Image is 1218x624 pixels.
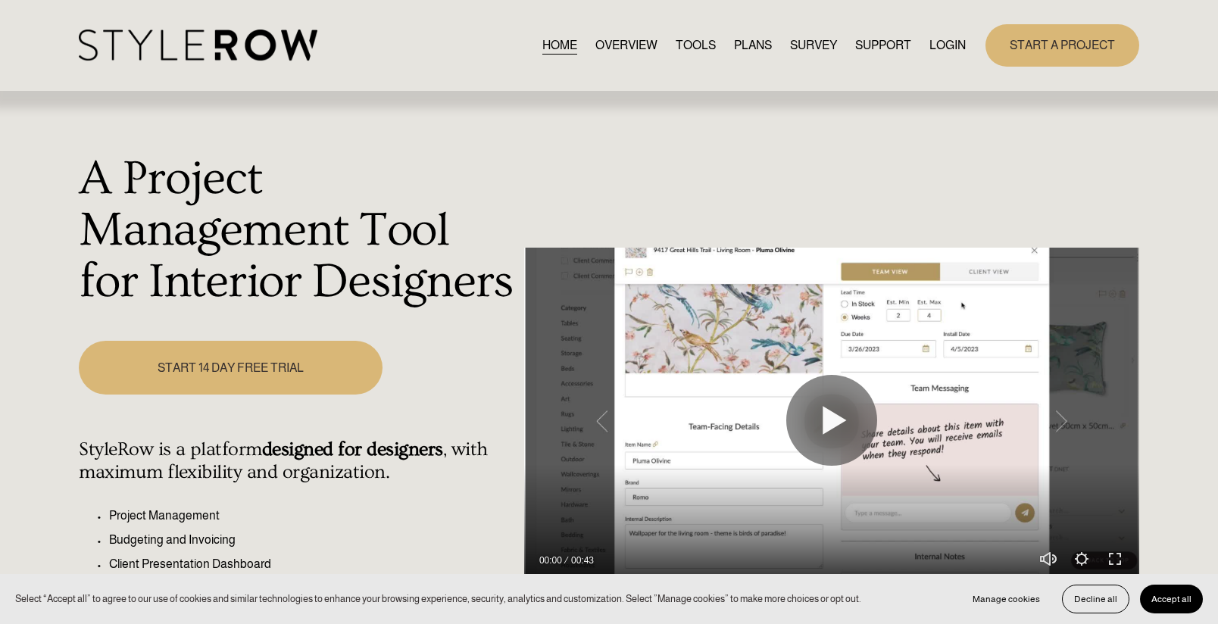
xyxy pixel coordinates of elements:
h4: StyleRow is a platform , with maximum flexibility and organization. [79,438,516,484]
p: Budgeting and Invoicing [109,531,516,549]
a: PLANS [734,35,772,55]
a: OVERVIEW [595,35,657,55]
a: HOME [542,35,577,55]
input: Seek [539,570,1124,581]
a: START A PROJECT [985,24,1139,66]
span: Manage cookies [973,594,1040,604]
a: TOOLS [676,35,716,55]
a: START 14 DAY FREE TRIAL [79,341,382,395]
h1: A Project Management Tool for Interior Designers [79,154,516,307]
a: LOGIN [929,35,966,55]
div: Duration [566,553,598,568]
p: Project Management [109,507,516,525]
a: folder dropdown [855,35,911,55]
strong: designed for designers [262,438,443,460]
span: SUPPORT [855,36,911,55]
span: Accept all [1151,594,1191,604]
p: Client Presentation Dashboard [109,555,516,573]
p: Select “Accept all” to agree to our use of cookies and similar technologies to enhance your brows... [15,591,861,606]
img: StyleRow [79,30,317,61]
a: SURVEY [790,35,837,55]
button: Manage cookies [961,585,1051,613]
span: Decline all [1074,594,1117,604]
button: Decline all [1062,585,1129,613]
div: Current time [539,553,566,568]
button: Play [786,375,877,466]
button: Accept all [1140,585,1203,613]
